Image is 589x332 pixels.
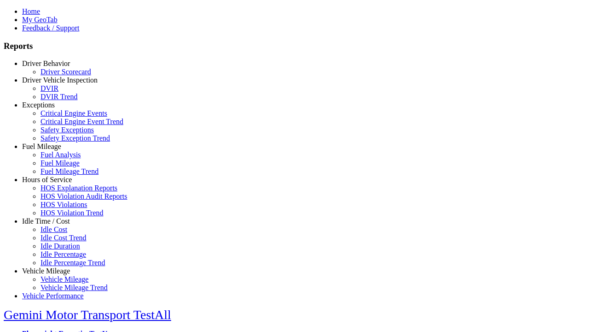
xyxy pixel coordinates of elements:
[4,41,585,51] h3: Reports
[40,126,94,134] a: Safety Exceptions
[40,134,110,142] a: Safety Exception Trend
[22,24,79,32] a: Feedback / Support
[22,176,72,184] a: Hours of Service
[40,167,98,175] a: Fuel Mileage Trend
[22,217,70,225] a: Idle Time / Cost
[22,292,84,300] a: Vehicle Performance
[40,275,88,283] a: Vehicle Mileage
[40,201,87,208] a: HOS Violations
[40,192,127,200] a: HOS Violation Audit Reports
[40,151,81,159] a: Fuel Analysis
[22,267,70,275] a: Vehicle Mileage
[40,225,67,233] a: Idle Cost
[22,59,70,67] a: Driver Behavior
[40,250,86,258] a: Idle Percentage
[40,93,77,101] a: DVIR Trend
[40,259,105,267] a: Idle Percentage Trend
[40,284,108,291] a: Vehicle Mileage Trend
[22,16,58,24] a: My GeoTab
[22,7,40,15] a: Home
[40,84,58,92] a: DVIR
[40,209,104,217] a: HOS Violation Trend
[22,142,61,150] a: Fuel Mileage
[40,234,87,242] a: Idle Cost Trend
[40,68,91,76] a: Driver Scorecard
[40,242,80,250] a: Idle Duration
[4,308,171,322] a: Gemini Motor Transport TestAll
[22,76,98,84] a: Driver Vehicle Inspection
[40,184,117,192] a: HOS Explanation Reports
[22,101,55,109] a: Exceptions
[40,109,107,117] a: Critical Engine Events
[40,118,123,125] a: Critical Engine Event Trend
[40,159,80,167] a: Fuel Mileage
